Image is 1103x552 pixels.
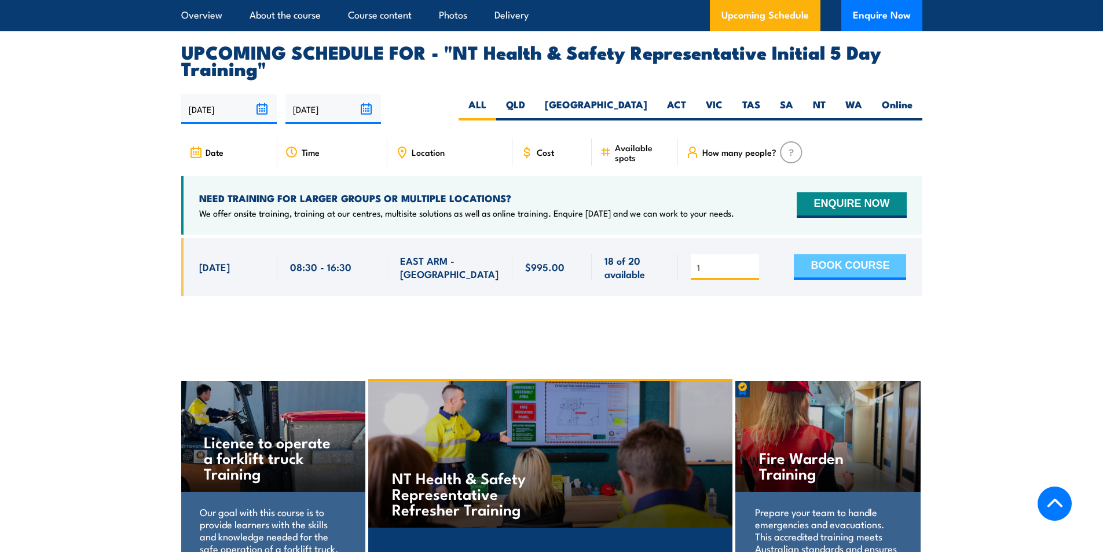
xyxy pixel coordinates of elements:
span: How many people? [702,147,776,157]
h2: UPCOMING SCHEDULE FOR - "NT Health & Safety Representative Initial 5 Day Training" [181,43,922,76]
h4: Fire Warden Training [759,449,896,481]
input: # of people [697,262,755,273]
button: BOOK COURSE [794,254,906,280]
h4: NEED TRAINING FOR LARGER GROUPS OR MULTIPLE LOCATIONS? [199,192,734,204]
span: Location [412,147,445,157]
label: Online [872,98,922,120]
label: ALL [459,98,496,120]
label: TAS [732,98,770,120]
input: From date [181,94,277,124]
span: Date [206,147,223,157]
label: NT [803,98,836,120]
label: WA [836,98,872,120]
h4: Licence to operate a forklift truck Training [204,434,341,481]
span: Cost [537,147,554,157]
span: 18 of 20 available [604,254,665,281]
h4: NT Health & Safety Representative Refresher Training [392,470,528,517]
span: EAST ARM - [GEOGRAPHIC_DATA] [400,254,500,281]
span: Time [302,147,320,157]
span: $995.00 [525,260,565,273]
span: [DATE] [199,260,230,273]
input: To date [285,94,381,124]
label: ACT [657,98,696,120]
p: We offer onsite training, training at our centres, multisite solutions as well as online training... [199,207,734,219]
span: Available spots [615,142,670,162]
label: QLD [496,98,535,120]
label: SA [770,98,803,120]
label: VIC [696,98,732,120]
button: ENQUIRE NOW [797,192,906,218]
label: [GEOGRAPHIC_DATA] [535,98,657,120]
span: 08:30 - 16:30 [290,260,351,273]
